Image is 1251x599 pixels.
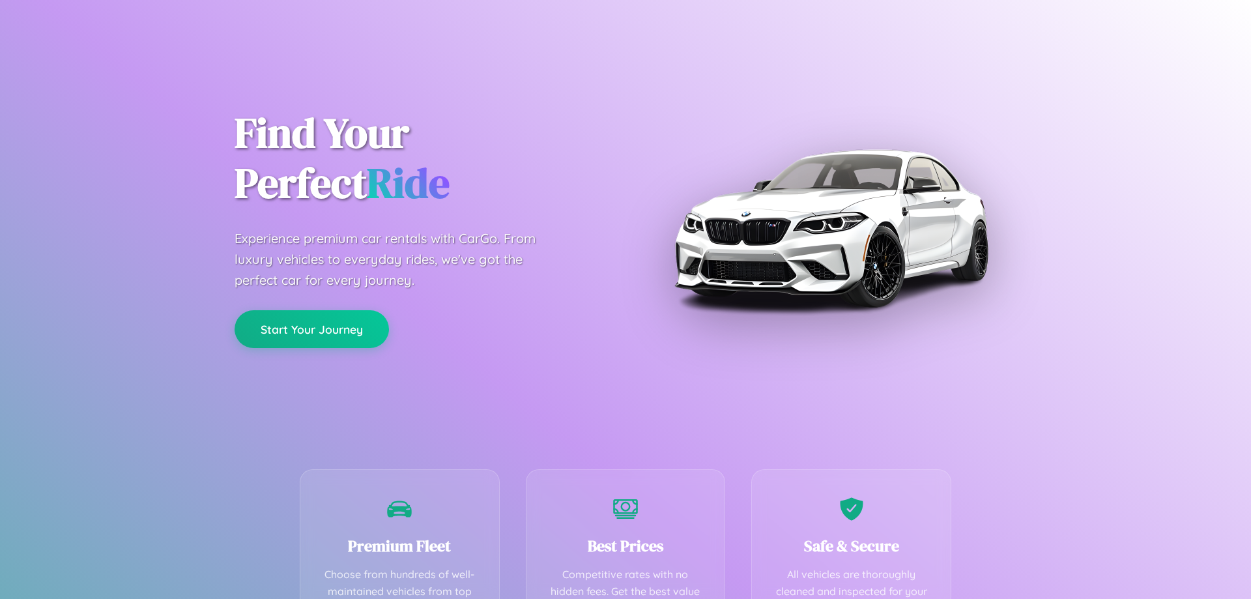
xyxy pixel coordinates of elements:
[235,228,560,291] p: Experience premium car rentals with CarGo. From luxury vehicles to everyday rides, we've got the ...
[668,65,994,391] img: Premium BMW car rental vehicle
[367,154,450,211] span: Ride
[771,535,931,557] h3: Safe & Secure
[235,310,389,348] button: Start Your Journey
[235,108,606,209] h1: Find Your Perfect
[320,535,480,557] h3: Premium Fleet
[546,535,706,557] h3: Best Prices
